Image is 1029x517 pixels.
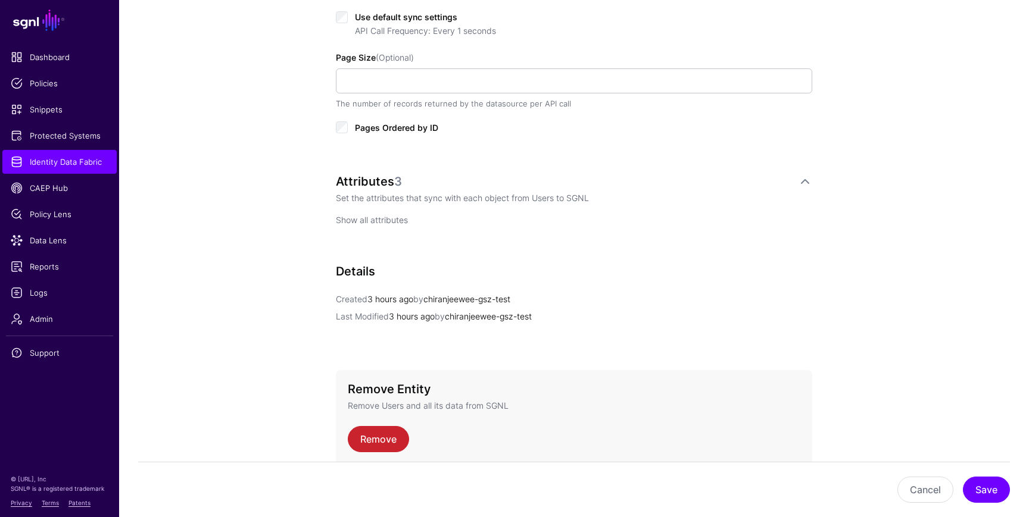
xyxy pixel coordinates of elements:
h3: Remove Entity [348,382,800,396]
span: 3 hours ago [367,294,413,304]
span: Policies [11,77,108,89]
app-identifier: chiranjeewee-gsz-test [413,294,510,304]
span: Admin [11,313,108,325]
span: 3 hours ago [389,311,435,321]
span: (Optional) [376,52,414,62]
span: Reports [11,261,108,272]
span: Logs [11,287,108,299]
a: Remove [348,426,409,452]
span: Identity Data Fabric [11,156,108,168]
a: SGNL [7,7,112,33]
button: Save [963,477,1010,503]
span: Created [336,294,367,304]
span: Use default sync settings [355,12,457,22]
h3: Details [336,264,812,278]
label: Page Size [336,51,414,64]
a: Policies [2,71,117,95]
span: by [435,311,445,321]
a: Patents [68,499,91,506]
span: Data Lens [11,234,108,246]
p: SGNL® is a registered trademark [11,484,108,493]
div: API Call Frequency: Every 1 seconds [355,24,812,37]
div: Attributes [336,174,798,189]
button: Cancel [897,477,953,503]
a: Identity Data Fabric [2,150,117,174]
a: Snippets [2,98,117,121]
a: Reports [2,255,117,278]
a: Logs [2,281,117,305]
span: CAEP Hub [11,182,108,194]
p: © [URL], Inc [11,474,108,484]
a: CAEP Hub [2,176,117,200]
span: by [413,294,423,304]
a: Admin [2,307,117,331]
a: Show all attributes [336,215,408,225]
a: Policy Lens [2,202,117,226]
app-identifier: chiranjeewee-gsz-test [435,311,532,321]
span: Snippets [11,104,108,115]
span: Policy Lens [11,208,108,220]
span: Last Modified [336,311,389,321]
a: Dashboard [2,45,117,69]
a: Protected Systems [2,124,117,148]
span: Pages Ordered by ID [355,123,438,133]
p: Remove Users and all its data from SGNL [348,399,800,412]
p: Set the attributes that sync with each object from Users to SGNL [336,192,812,204]
span: 3 [394,174,402,189]
a: Data Lens [2,228,117,252]
span: Dashboard [11,51,108,63]
div: The number of records returned by the datasource per API call [336,98,812,110]
a: Terms [42,499,59,506]
span: Protected Systems [11,130,108,142]
a: Privacy [11,499,32,506]
span: Support [11,347,108,359]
